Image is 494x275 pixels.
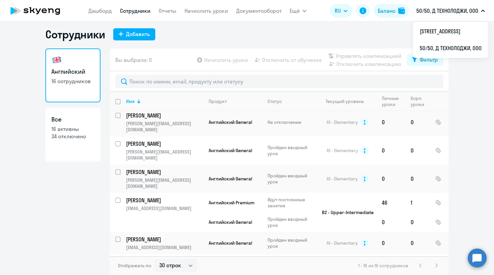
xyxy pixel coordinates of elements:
[376,136,405,165] td: 0
[405,193,430,212] td: 1
[126,98,135,104] div: Имя
[45,48,100,102] a: Английский16 сотрудников
[335,7,341,15] span: RU
[209,219,252,225] span: Английский General
[378,7,396,15] div: Баланс
[376,212,405,232] td: 0
[407,54,443,66] button: Фильтр
[416,7,478,15] p: 50/50, Д ТЕХНОЛОДЖИ, ООО
[376,232,405,254] td: 0
[326,98,364,104] div: Текущий уровень
[115,75,443,88] input: Поиск по имени, email, продукту или статусу
[405,165,430,193] td: 0
[267,119,314,125] p: На отключении
[126,205,203,211] p: [EMAIL_ADDRESS][DOMAIN_NAME]
[126,149,203,161] p: [PERSON_NAME][EMAIL_ADDRESS][DOMAIN_NAME]
[405,212,430,232] td: 0
[115,56,152,64] span: Вы выбрали: 0
[126,112,203,119] a: [PERSON_NAME]
[413,22,488,58] ul: Ещё
[413,3,488,19] button: 50/50, Д ТЕХНОЛОДЖИ, ООО
[209,176,252,182] span: Английский General
[290,4,306,18] button: Ещё
[411,95,429,107] div: Корп. уроки
[126,140,202,147] p: [PERSON_NAME]
[267,144,314,157] p: Пройден вводный урок
[327,240,358,246] span: A1 - Elementary
[374,4,409,18] button: Балансbalance
[126,98,203,104] div: Имя
[382,95,405,107] div: Личные уроки
[327,119,358,125] span: A1 - Elementary
[405,232,430,254] td: 0
[126,30,150,38] div: Добавить
[126,197,202,204] p: [PERSON_NAME]
[126,244,203,250] p: [EMAIL_ADDRESS][DOMAIN_NAME]
[267,237,314,249] p: Пройден вводный урок
[327,147,358,153] span: A1 - Elementary
[126,121,203,133] p: [PERSON_NAME][EMAIL_ADDRESS][DOMAIN_NAME]
[126,197,203,204] a: [PERSON_NAME]
[376,108,405,136] td: 0
[126,168,202,176] p: [PERSON_NAME]
[51,133,94,140] p: 34 отключено
[113,28,155,40] button: Добавить
[398,7,405,14] img: balance
[209,147,252,153] span: Английский General
[45,28,105,41] h1: Сотрудники
[405,108,430,136] td: 0
[236,7,282,14] a: Документооборот
[51,125,94,133] p: 16 активны
[405,136,430,165] td: 0
[126,236,203,243] a: [PERSON_NAME]
[376,193,405,212] td: 46
[88,7,112,14] a: Дашборд
[209,200,254,206] span: Английский Premium
[358,263,408,269] span: 1 - 16 из 16 сотрудников
[267,216,314,228] p: Пройден вводный урок
[327,176,358,182] span: A1 - Elementary
[267,197,314,209] p: Идут постоянные занятия
[51,77,94,85] p: 16 сотрудников
[330,4,352,18] button: RU
[51,55,62,65] img: english
[51,67,94,76] h3: Английский
[267,173,314,185] p: Пройден вводный урок
[51,115,94,124] h3: Все
[118,263,152,269] span: Отображать по:
[420,56,438,64] div: Фильтр
[376,165,405,193] td: 0
[209,119,252,125] span: Английский General
[267,98,282,104] div: Статус
[126,236,202,243] p: [PERSON_NAME]
[126,112,202,119] p: [PERSON_NAME]
[126,168,203,176] a: [PERSON_NAME]
[314,193,376,232] td: B2 - Upper-Intermediate
[126,140,203,147] a: [PERSON_NAME]
[45,108,100,162] a: Все16 активны34 отключено
[184,7,228,14] a: Начислить уроки
[159,7,176,14] a: Отчеты
[126,177,203,189] p: [PERSON_NAME][EMAIL_ADDRESS][DOMAIN_NAME]
[120,7,151,14] a: Сотрудники
[290,7,300,15] span: Ещё
[209,98,227,104] div: Продукт
[319,98,376,104] div: Текущий уровень
[209,240,252,246] span: Английский General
